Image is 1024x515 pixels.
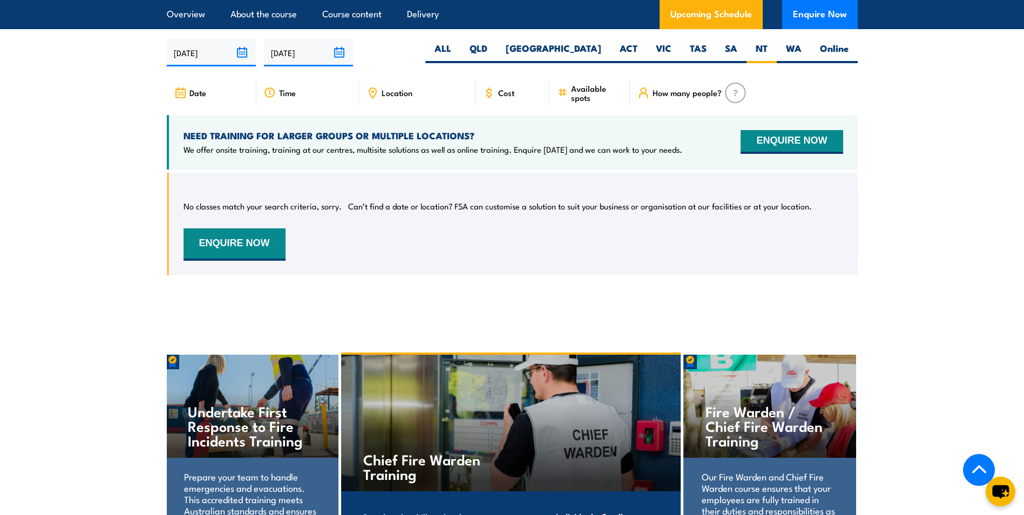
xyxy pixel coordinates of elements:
label: QLD [460,42,497,63]
span: How many people? [653,88,722,97]
label: TAS [681,42,716,63]
span: Cost [498,88,514,97]
label: VIC [647,42,681,63]
p: Can’t find a date or location? FSA can customise a solution to suit your business or organisation... [348,201,812,212]
span: Location [382,88,412,97]
label: Online [811,42,858,63]
button: ENQUIRE NOW [741,130,843,154]
input: From date [167,39,256,66]
p: We offer onsite training, training at our centres, multisite solutions as well as online training... [184,144,682,155]
h4: NEED TRAINING FOR LARGER GROUPS OR MULTIPLE LOCATIONS? [184,130,682,141]
label: SA [716,42,747,63]
h4: Fire Warden / Chief Fire Warden Training [706,404,833,448]
span: Available spots [571,84,622,102]
label: [GEOGRAPHIC_DATA] [497,42,611,63]
span: Time [279,88,296,97]
button: ENQUIRE NOW [184,228,286,261]
label: WA [777,42,811,63]
label: ALL [425,42,460,63]
p: No classes match your search criteria, sorry. [184,201,342,212]
h4: Chief Fire Warden Training [363,452,490,481]
h4: Undertake First Response to Fire Incidents Training [188,404,316,448]
input: To date [264,39,353,66]
label: NT [747,42,777,63]
label: ACT [611,42,647,63]
button: chat-button [986,477,1015,506]
span: Date [189,88,206,97]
